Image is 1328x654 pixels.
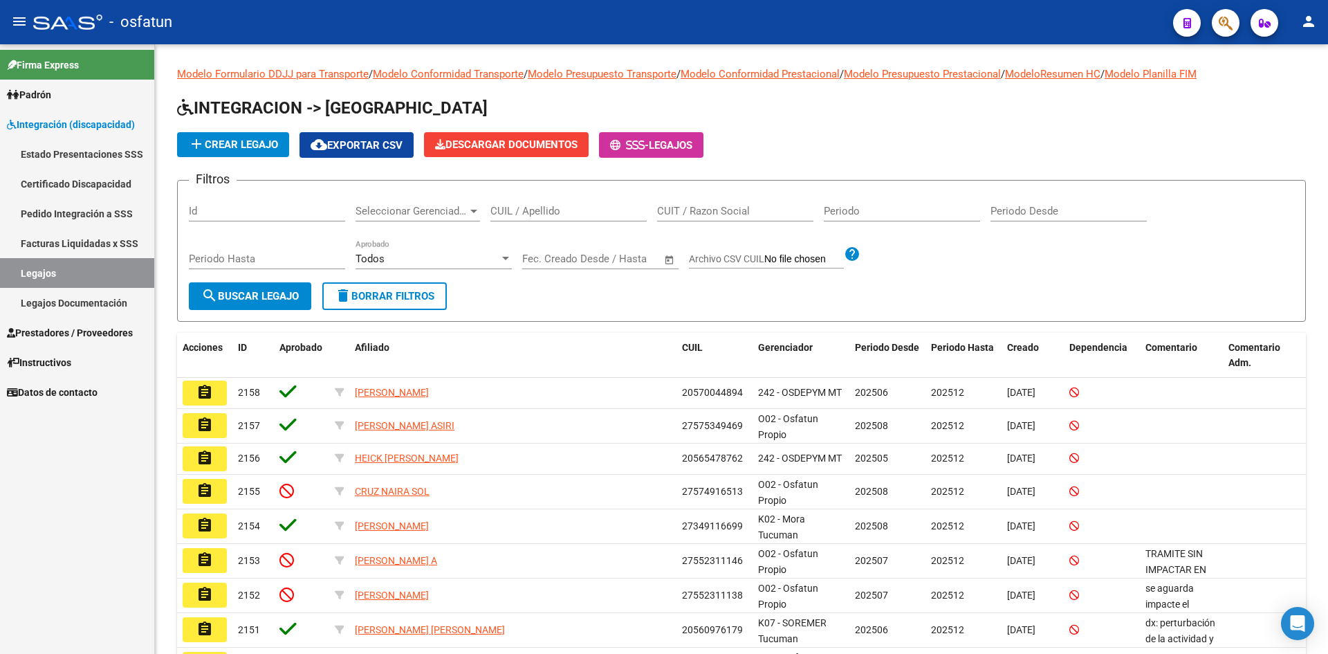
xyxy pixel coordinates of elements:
[931,555,964,566] span: 202512
[1007,520,1035,532] span: [DATE]
[1105,68,1197,80] a: Modelo Planilla FIM
[1007,453,1035,464] span: [DATE]
[188,138,278,151] span: Crear Legajo
[931,520,964,532] span: 202512
[855,486,888,497] span: 202508
[1007,342,1039,353] span: Creado
[355,420,454,431] span: [PERSON_NAME] ASIRI
[7,117,135,132] span: Integración (discapacidad)
[238,420,260,431] span: 2157
[682,624,743,635] span: 20560976179
[855,387,888,398] span: 202506
[758,387,842,398] span: 242 - OSDEPYM MT
[196,586,213,603] mat-icon: assignment
[238,453,260,464] span: 2156
[1007,624,1035,635] span: [DATE]
[238,624,260,635] span: 2151
[855,342,919,353] span: Periodo Desde
[682,520,743,532] span: 27349116699
[682,590,743,601] span: 27552311138
[1007,420,1035,431] span: [DATE]
[758,342,813,353] span: Gerenciador
[274,333,329,379] datatable-header-cell: Aprobado
[1007,590,1035,601] span: [DATE]
[238,590,260,601] span: 2152
[682,555,743,566] span: 27552311146
[758,514,805,541] span: K02 - Mora Tucuman
[676,333,753,379] datatable-header-cell: CUIL
[753,333,849,379] datatable-header-cell: Gerenciador
[682,486,743,497] span: 27574916513
[522,253,567,265] input: Start date
[855,520,888,532] span: 202508
[7,325,133,340] span: Prestadores / Proveedores
[109,7,172,37] span: - osfatun
[758,548,818,575] span: O02 - Osfatun Propio
[610,139,649,152] span: -
[682,453,743,464] span: 20565478762
[11,13,28,30] mat-icon: menu
[855,453,888,464] span: 202505
[355,342,389,353] span: Afiliado
[1223,333,1306,379] datatable-header-cell: Comentario Adm.
[177,333,232,379] datatable-header-cell: Acciones
[1145,342,1197,353] span: Comentario
[1002,333,1064,379] datatable-header-cell: Creado
[311,139,403,152] span: Exportar CSV
[931,342,994,353] span: Periodo Hasta
[355,555,437,566] span: [PERSON_NAME] A
[662,252,678,268] button: Open calendar
[689,253,764,264] span: Archivo CSV CUIL
[356,253,385,265] span: Todos
[855,420,888,431] span: 202508
[238,486,260,497] span: 2155
[7,355,71,370] span: Instructivos
[758,583,818,610] span: O02 - Osfatun Propio
[196,621,213,637] mat-icon: assignment
[844,68,1001,80] a: Modelo Presupuesto Prestacional
[201,287,218,304] mat-icon: search
[758,453,842,464] span: 242 - OSDEPYM MT
[196,417,213,433] mat-icon: assignment
[1064,333,1140,379] datatable-header-cell: Dependencia
[1007,486,1035,497] span: [DATE]
[196,552,213,568] mat-icon: assignment
[196,517,213,534] mat-icon: assignment
[356,205,468,217] span: Seleccionar Gerenciador
[355,387,429,398] span: [PERSON_NAME]
[681,68,840,80] a: Modelo Conformidad Prestacional
[682,420,743,431] span: 27575349469
[580,253,647,265] input: End date
[196,384,213,401] mat-icon: assignment
[177,68,369,80] a: Modelo Formulario DDJJ para Transporte
[1145,583,1194,641] span: se aguarda impacte el tramite en SSSalud
[1007,387,1035,398] span: [DATE]
[435,138,578,151] span: Descargar Documentos
[925,333,1002,379] datatable-header-cell: Periodo Hasta
[682,387,743,398] span: 20570044894
[931,486,964,497] span: 202512
[238,342,247,353] span: ID
[528,68,676,80] a: Modelo Presupuesto Transporte
[279,342,322,353] span: Aprobado
[7,57,79,73] span: Firma Express
[196,482,213,499] mat-icon: assignment
[682,342,703,353] span: CUIL
[188,136,205,152] mat-icon: add
[1281,607,1314,640] div: Open Intercom Messenger
[931,420,964,431] span: 202512
[758,413,818,440] span: O02 - Osfatun Propio
[355,453,459,464] span: HEICK [PERSON_NAME]
[355,520,429,532] span: [PERSON_NAME]
[201,290,299,302] span: Buscar Legajo
[335,287,351,304] mat-icon: delete
[764,253,844,266] input: Archivo CSV CUIL
[931,453,964,464] span: 202512
[424,132,589,157] button: Descargar Documentos
[1140,333,1223,379] datatable-header-cell: Comentario
[238,520,260,532] span: 2154
[299,132,414,158] button: Exportar CSV
[373,68,524,80] a: Modelo Conformidad Transporte
[855,590,888,601] span: 202507
[355,486,430,497] span: CRUZ NAIRA SOL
